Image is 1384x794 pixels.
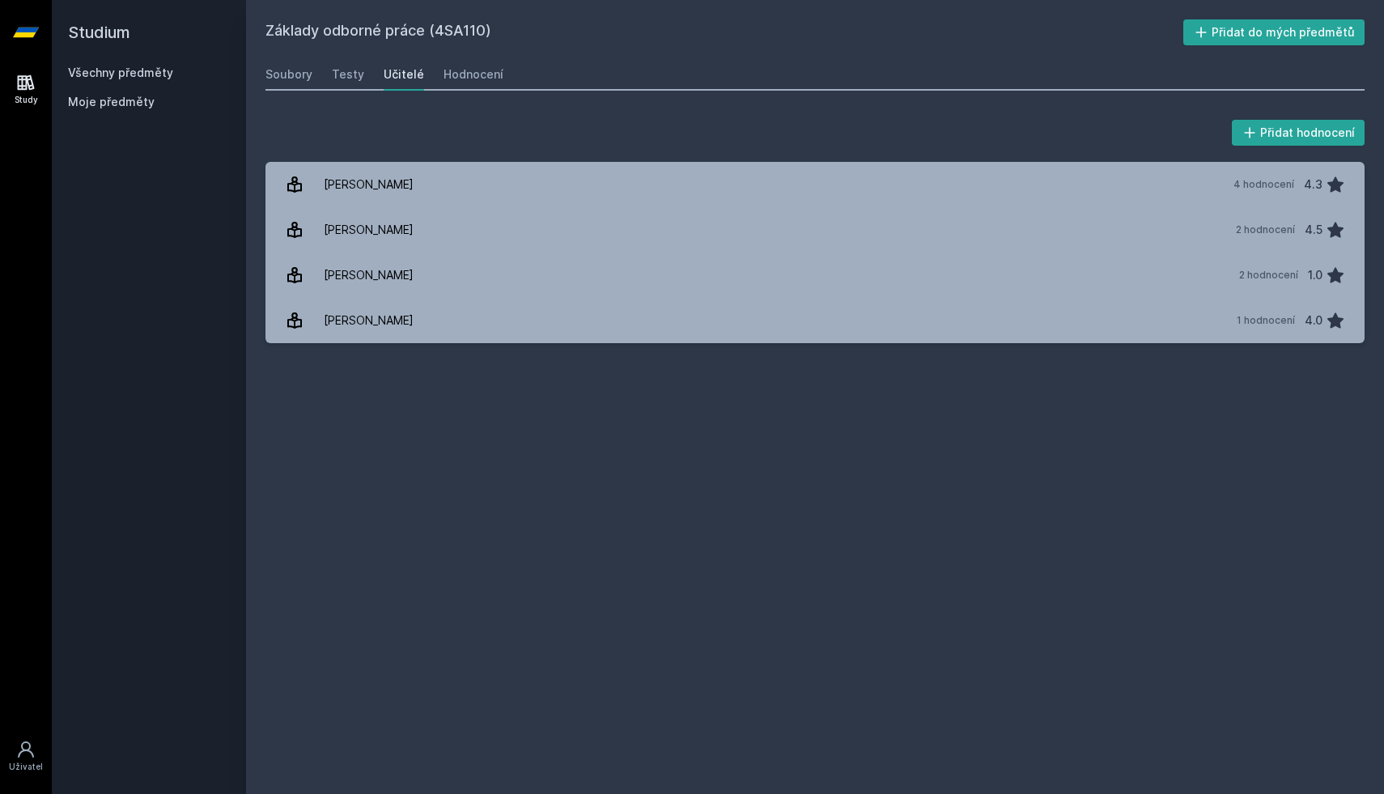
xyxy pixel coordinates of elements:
div: 2 hodnocení [1239,269,1298,282]
span: Moje předměty [68,94,155,110]
div: 1.0 [1308,259,1322,291]
a: Study [3,65,49,114]
div: Soubory [265,66,312,83]
div: 4.3 [1304,168,1322,201]
div: 1 hodnocení [1237,314,1295,327]
a: [PERSON_NAME] 1 hodnocení 4.0 [265,298,1365,343]
div: [PERSON_NAME] [324,168,414,201]
div: Hodnocení [444,66,503,83]
div: 4 hodnocení [1233,178,1294,191]
button: Přidat do mých předmětů [1183,19,1365,45]
a: [PERSON_NAME] 2 hodnocení 4.5 [265,207,1365,253]
a: [PERSON_NAME] 2 hodnocení 1.0 [265,253,1365,298]
a: Testy [332,58,364,91]
div: Učitelé [384,66,424,83]
div: 4.0 [1305,304,1322,337]
div: Testy [332,66,364,83]
a: [PERSON_NAME] 4 hodnocení 4.3 [265,162,1365,207]
a: Všechny předměty [68,66,173,79]
div: 4.5 [1305,214,1322,246]
a: Hodnocení [444,58,503,91]
div: 2 hodnocení [1236,223,1295,236]
div: [PERSON_NAME] [324,259,414,291]
h2: Základy odborné práce (4SA110) [265,19,1183,45]
div: Uživatel [9,761,43,773]
a: Uživatel [3,732,49,781]
div: [PERSON_NAME] [324,214,414,246]
a: Učitelé [384,58,424,91]
div: Study [15,94,38,106]
a: Soubory [265,58,312,91]
button: Přidat hodnocení [1232,120,1365,146]
div: [PERSON_NAME] [324,304,414,337]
